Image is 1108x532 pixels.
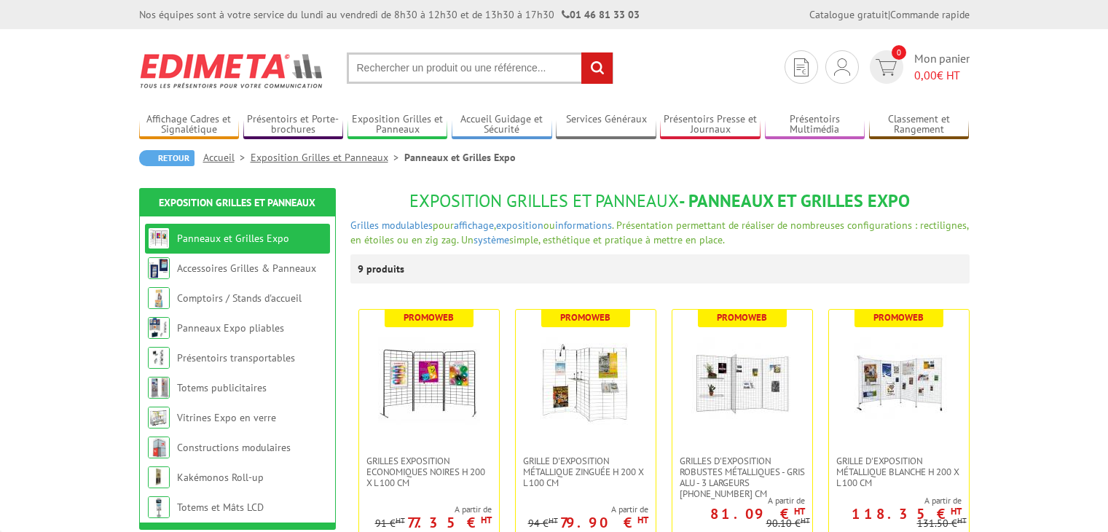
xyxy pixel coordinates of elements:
a: Présentoirs Presse et Journaux [660,113,761,137]
span: pour , ou . Présentation permettant de réaliser de nombreuses configurations : rectilignes, en ét... [350,219,968,246]
div: | [809,7,970,22]
p: 79.90 € [560,518,648,527]
div: Nos équipes sont à votre service du lundi au vendredi de 8h30 à 12h30 et de 13h30 à 17h30 [139,7,640,22]
a: Grille d'exposition métallique blanche H 200 x L 100 cm [829,455,969,488]
p: 94 € [528,518,558,529]
span: Grilles d'exposition robustes métalliques - gris alu - 3 largeurs [PHONE_NUMBER] cm [680,455,805,499]
b: Promoweb [404,311,454,324]
img: Comptoirs / Stands d'accueil [148,287,170,309]
span: A partir de [672,495,805,506]
img: Grilles Exposition Economiques Noires H 200 x L 100 cm [378,332,480,434]
sup: HT [396,515,405,525]
a: Accessoires Grilles & Panneaux [177,262,316,275]
img: Totems publicitaires [148,377,170,399]
b: Promoweb [873,311,924,324]
sup: HT [637,514,648,526]
img: Edimeta [139,44,325,98]
a: devis rapide 0 Mon panier 0,00€ HT [866,50,970,84]
span: A partir de [375,504,492,515]
sup: HT [951,505,962,517]
a: Grilles Exposition Economiques Noires H 200 x L 100 cm [359,455,499,488]
img: Grilles d'exposition robustes métalliques - gris alu - 3 largeurs 70-100-120 cm [691,332,793,434]
a: Exposition Grilles et Panneaux [159,196,315,209]
p: 9 produits [358,254,412,283]
p: 91 € [375,518,405,529]
h1: - Panneaux et Grilles Expo [350,192,970,211]
a: Vitrines Expo en verre [177,411,276,424]
span: 0,00 [914,68,937,82]
a: Catalogue gratuit [809,8,888,21]
p: 118.35 € [852,509,962,518]
img: Totems et Mâts LCD [148,496,170,518]
img: devis rapide [876,59,897,76]
a: informations [555,219,612,232]
a: Accueil [203,151,251,164]
sup: HT [801,515,810,525]
sup: HT [481,514,492,526]
a: Totems publicitaires [177,381,267,394]
a: Grille d'exposition métallique Zinguée H 200 x L 100 cm [516,455,656,488]
img: Panneaux et Grilles Expo [148,227,170,249]
img: Vitrines Expo en verre [148,407,170,429]
img: Panneaux Expo pliables [148,317,170,339]
a: Panneaux et Grilles Expo [177,232,289,245]
img: devis rapide [834,58,850,76]
a: Commande rapide [890,8,970,21]
a: Retour [139,150,195,166]
span: 0 [892,45,906,60]
a: Affichage Cadres et Signalétique [139,113,240,137]
span: Grilles Exposition Economiques Noires H 200 x L 100 cm [366,455,492,488]
a: modulables [382,219,433,232]
sup: HT [957,515,967,525]
img: devis rapide [794,58,809,77]
b: Promoweb [560,311,610,324]
a: Constructions modulaires [177,441,291,454]
img: Grille d'exposition métallique blanche H 200 x L 100 cm [848,332,950,434]
li: Panneaux et Grilles Expo [404,150,516,165]
span: Mon panier [914,50,970,84]
a: exposition [496,219,543,232]
sup: HT [794,505,805,517]
p: 81.09 € [710,509,805,518]
a: Présentoirs transportables [177,351,295,364]
span: A partir de [829,495,962,506]
b: Promoweb [717,311,767,324]
a: Accueil Guidage et Sécurité [452,113,552,137]
p: 131.50 € [917,518,967,529]
p: 90.10 € [766,518,810,529]
strong: 01 46 81 33 03 [562,8,640,21]
a: Services Généraux [556,113,656,137]
input: Rechercher un produit ou une référence... [347,52,613,84]
img: Kakémonos Roll-up [148,466,170,488]
span: Grille d'exposition métallique blanche H 200 x L 100 cm [836,455,962,488]
a: Classement et Rangement [869,113,970,137]
a: Grilles d'exposition robustes métalliques - gris alu - 3 largeurs [PHONE_NUMBER] cm [672,455,812,499]
span: € HT [914,67,970,84]
a: Présentoirs Multimédia [765,113,865,137]
span: Grille d'exposition métallique Zinguée H 200 x L 100 cm [523,455,648,488]
img: Accessoires Grilles & Panneaux [148,257,170,279]
a: Comptoirs / Stands d'accueil [177,292,302,305]
a: Exposition Grilles et Panneaux [347,113,448,137]
a: Exposition Grilles et Panneaux [251,151,404,164]
span: Exposition Grilles et Panneaux [409,189,679,212]
span: A partir de [528,504,648,515]
a: Présentoirs et Porte-brochures [243,113,344,137]
img: Grille d'exposition métallique Zinguée H 200 x L 100 cm [535,332,637,434]
a: Totems et Mâts LCD [177,501,264,514]
a: affichage [454,219,494,232]
input: rechercher [581,52,613,84]
a: système [474,233,509,246]
sup: HT [549,515,558,525]
img: Présentoirs transportables [148,347,170,369]
img: Constructions modulaires [148,437,170,458]
a: Panneaux Expo pliables [177,321,284,335]
a: Grilles [350,219,379,232]
p: 77.35 € [407,518,492,527]
a: Kakémonos Roll-up [177,471,264,484]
